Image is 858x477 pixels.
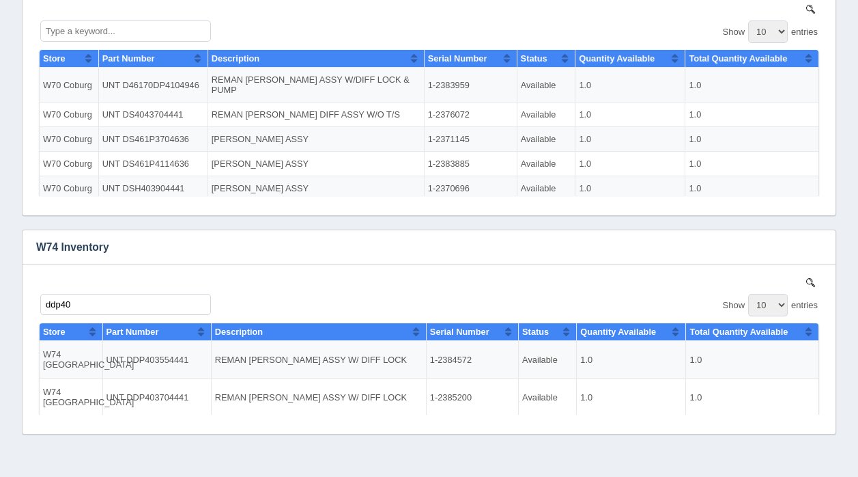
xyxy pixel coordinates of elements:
[52,45,61,62] button: Sort column ascending
[526,45,534,62] button: Sort column ascending
[650,63,782,100] td: 1.0
[539,147,649,172] td: 1.0
[755,22,782,32] span: entries
[391,49,451,59] span: Serial Number
[653,49,752,59] span: Total Quantity Available
[649,147,782,172] td: 1.0
[466,45,475,62] button: Sort column ascending
[388,63,481,98] td: 1-2383959
[480,90,539,125] td: Available
[157,45,166,62] button: Sort column ascending
[539,90,648,125] td: 2.0
[686,22,709,32] span: Show
[480,55,539,90] td: Available
[650,100,782,137] td: 1.0
[481,63,539,98] td: Available
[171,125,387,160] td: REMAN [PERSON_NAME] ASSY W/DIFF LOCK & PUMP
[171,172,388,196] td: [PERSON_NAME] ASSY
[481,172,539,196] td: Available
[62,98,171,122] td: UNT DS4043704441
[171,55,387,90] td: REMAN [PERSON_NAME] ASSY W/DIFF LOCK & PUMP
[768,45,777,62] button: Sort column ascending
[387,160,480,195] td: 1-2383727
[3,147,62,172] td: W70 Coburg
[524,45,533,62] button: Sort column ascending
[4,16,175,37] input: Type a keyword...
[483,100,541,137] td: Available
[486,49,513,59] span: Status
[539,160,648,195] td: 2.0
[539,125,648,160] td: 2.0
[539,63,649,98] td: 1.0
[3,125,61,160] td: W19 [GEOGRAPHIC_DATA]
[171,147,388,172] td: [PERSON_NAME] ASSY
[3,63,62,98] td: W70 Coburg
[539,172,649,196] td: 1.0
[481,98,539,122] td: Available
[388,98,481,122] td: 1-2376072
[480,160,539,195] td: Available
[160,45,169,62] button: Sort column ascending
[175,49,223,59] span: Description
[649,98,782,122] td: 1.0
[179,49,227,59] span: Description
[649,122,782,147] td: 1.0
[61,55,170,90] td: UNT D46170DP3914946
[62,122,171,147] td: UNT DS461P3704636
[392,49,451,59] span: Serial Number
[171,90,387,125] td: REMAN [PERSON_NAME] ASSY W/DIFF LOCK & PUMP
[483,63,541,100] td: Available
[46,45,55,62] button: Sort column ascending
[7,49,29,59] span: Store
[481,122,539,147] td: Available
[171,122,388,147] td: [PERSON_NAME] ASSY
[156,45,165,62] button: Sort column ascending
[635,45,644,62] button: Sort column ascending
[543,49,618,59] span: Quantity Available
[171,63,388,98] td: REMAN [PERSON_NAME] ASSY W/DIFF LOCK & PUMP
[174,49,222,59] span: Description
[539,98,649,122] td: 1.0
[48,45,57,62] button: Sort column ascending
[390,63,482,100] td: 1-2384572
[65,49,117,59] span: Part Number
[653,49,751,59] span: Total Quantity Available
[61,125,170,160] td: UNT D46170DP4104946
[70,49,123,59] span: Part Number
[3,63,66,100] td: W74 [GEOGRAPHIC_DATA]
[61,90,170,125] td: UNT D46170DP4104946
[634,45,643,62] button: Sort column ascending
[388,122,481,147] td: 1-2371145
[541,63,650,100] td: 1.0
[3,90,61,125] td: W19 [GEOGRAPHIC_DATA]
[539,55,648,90] td: 1.0
[62,172,171,196] td: UNT DSH403904441
[468,45,476,62] button: Sort column ascending
[23,230,815,264] h3: W74 Inventory
[484,49,511,59] span: Status
[388,172,481,196] td: 1-2370696
[387,90,480,125] td: 1-2379381
[544,49,620,59] span: Quantity Available
[649,160,782,195] td: 6.0
[3,98,62,122] td: W70 Coburg
[3,55,61,90] td: W19 [GEOGRAPHIC_DATA]
[62,147,171,172] td: UNT DS461P4114636
[649,90,782,125] td: 6.0
[3,172,62,196] td: W70 Coburg
[66,63,175,100] td: UNT DDP403554441
[175,100,390,137] td: REMAN [PERSON_NAME] ASSY W/ DIFF LOCK
[175,63,390,100] td: REMAN [PERSON_NAME] ASSY W/ DIFF LOCK
[375,45,384,62] button: Sort column ascending
[66,49,119,59] span: Part Number
[3,122,62,147] td: W70 Coburg
[62,63,171,98] td: UNT D46170DP4104946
